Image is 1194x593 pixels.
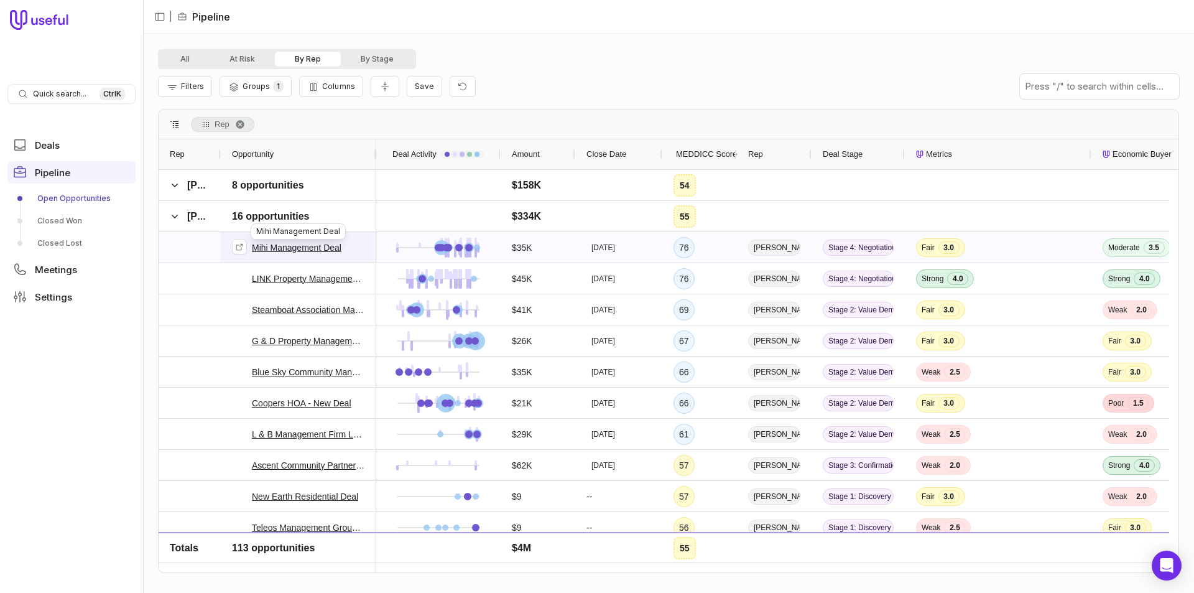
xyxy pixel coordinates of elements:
[679,396,689,411] div: 66
[150,7,169,26] button: Collapse sidebar
[591,460,615,470] time: [DATE]
[922,367,940,377] span: Weak
[273,80,284,92] span: 1
[7,233,136,253] a: Closed Lost
[512,271,532,286] span: $45K
[371,76,399,98] button: Collapse all rows
[591,429,615,439] time: [DATE]
[191,117,254,132] div: Row Groups
[680,209,690,224] div: 55
[252,520,365,535] a: Teleos Management Group - [US_STATE] Deal
[512,427,532,442] span: $29K
[823,333,894,349] span: Stage 2: Value Demonstration
[252,271,365,286] a: LINK Property Management - New Deal
[512,520,522,535] span: $9
[512,458,532,473] span: $62K
[232,209,309,224] span: 16 opportunities
[512,396,532,411] span: $21K
[7,134,136,156] a: Deals
[450,76,476,98] button: Reset view
[7,189,136,253] div: Pipeline submenu
[676,147,737,162] span: MEDDICC Score
[591,554,615,564] time: [DATE]
[748,271,800,287] span: [PERSON_NAME]
[823,488,894,505] span: Stage 1: Discovery
[251,223,346,240] div: Mihi Management Deal
[299,76,363,97] button: Columns
[415,82,434,91] span: Save
[748,302,800,318] span: [PERSON_NAME]
[252,334,365,348] a: G & D Property Management - New Deal
[220,76,291,97] button: Group Pipeline
[512,365,532,380] span: $35K
[1131,428,1152,441] span: 2.0
[187,211,271,222] span: [PERSON_NAME]
[823,271,894,287] span: Stage 4: Negotiation
[512,489,522,504] span: $9
[341,52,414,67] button: By Stage
[922,398,935,408] span: Fair
[187,180,271,190] span: [PERSON_NAME]
[1131,553,1152,565] span: 2.0
[922,305,935,315] span: Fair
[748,488,800,505] span: [PERSON_NAME]
[922,429,940,439] span: Weak
[748,520,800,536] span: [PERSON_NAME]
[575,512,662,543] div: --
[591,336,615,346] time: [DATE]
[7,189,136,208] a: Open Opportunities
[823,147,863,162] span: Deal Stage
[275,52,341,67] button: By Rep
[922,523,940,533] span: Weak
[1127,397,1149,409] span: 1.5
[252,240,341,255] a: Mihi Management Deal
[1108,274,1130,284] span: Strong
[938,241,960,254] span: 3.0
[191,117,254,132] span: Rep. Press ENTER to sort. Press DELETE to remove
[823,457,894,474] span: Stage 3: Confirmation
[922,460,940,470] span: Weak
[922,336,935,346] span: Fair
[1108,492,1127,502] span: Weak
[1020,74,1179,99] input: Press "/" to search within cells...
[679,271,689,286] div: 76
[512,302,532,317] span: $41K
[679,302,689,317] div: 69
[243,82,270,91] span: Groups
[512,178,541,193] span: $158K
[252,302,365,317] a: Steamboat Association Management Deal
[679,489,689,504] div: 57
[679,551,689,566] div: 49
[35,168,70,177] span: Pipeline
[922,492,935,502] span: Fair
[1134,459,1155,472] span: 4.0
[823,240,894,256] span: Stage 4: Negotiation
[1125,335,1146,347] span: 3.0
[7,161,136,184] a: Pipeline
[170,147,185,162] span: Rep
[160,52,210,67] button: All
[748,364,800,380] span: [PERSON_NAME]
[1108,460,1130,470] span: Strong
[748,551,800,567] span: [PERSON_NAME]
[1125,521,1146,534] span: 3.0
[1131,490,1152,503] span: 2.0
[679,334,689,348] div: 67
[938,397,960,409] span: 3.0
[823,302,894,318] span: Stage 2: Value Demonstration
[210,52,275,67] button: At Risk
[1108,429,1127,439] span: Weak
[944,366,965,378] span: 2.5
[35,265,77,274] span: Meetings
[679,365,689,380] div: 66
[252,489,358,504] a: New Earth Residential Deal
[1108,336,1121,346] span: Fair
[748,333,800,349] span: [PERSON_NAME]
[823,364,894,380] span: Stage 2: Value Demonstration
[823,520,894,536] span: Stage 1: Discovery
[748,240,800,256] span: [PERSON_NAME]
[823,426,894,442] span: Stage 2: Value Demonstration
[916,139,1080,169] div: Metrics
[944,428,965,441] span: 2.5
[1125,366,1146,378] span: 3.0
